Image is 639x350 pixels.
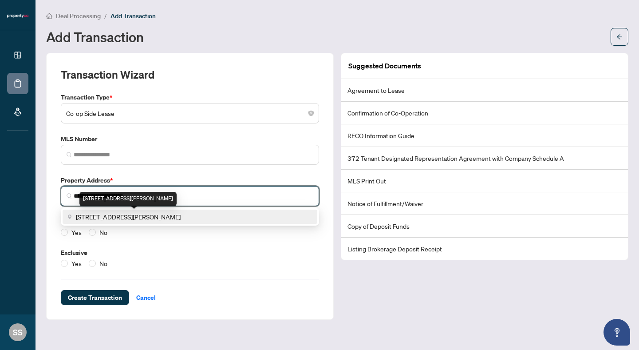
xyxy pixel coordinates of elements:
li: Agreement to Lease [341,79,628,102]
span: Deal Processing [56,12,101,20]
li: MLS Print Out [341,170,628,192]
div: [STREET_ADDRESS][PERSON_NAME] [79,192,177,206]
span: No [96,259,111,268]
span: arrow-left [616,34,623,40]
label: Property Address [61,175,319,185]
label: Transaction Type [61,92,319,102]
li: Notice of Fulfillment/Waiver [341,192,628,215]
li: 372 Tenant Designated Representation Agreement with Company Schedule A [341,147,628,170]
span: close-circle [308,111,314,116]
label: MLS Number [61,134,319,144]
span: Co-op Side Lease [66,105,314,122]
img: search_icon [67,193,72,199]
span: home [46,13,52,19]
article: Suggested Documents [348,60,421,72]
h2: Transaction Wizard [61,68,154,82]
img: search_icon [67,152,72,157]
li: Listing Brokerage Deposit Receipt [341,238,628,260]
span: [STREET_ADDRESS][PERSON_NAME] [76,212,181,222]
li: RECO Information Guide [341,124,628,147]
h1: Add Transaction [46,30,144,44]
span: Add Transaction [110,12,156,20]
label: Exclusive [61,248,319,258]
li: / [104,11,107,21]
button: Cancel [129,290,163,305]
span: SS [13,326,23,338]
span: Yes [68,227,85,237]
span: Yes [68,259,85,268]
li: Copy of Deposit Funds [341,215,628,238]
button: Create Transaction [61,290,129,305]
img: logo [7,13,28,19]
span: Cancel [136,290,156,305]
span: No [96,227,111,237]
button: Open asap [603,319,630,346]
span: Create Transaction [68,290,122,305]
li: Confirmation of Co-Operation [341,102,628,124]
